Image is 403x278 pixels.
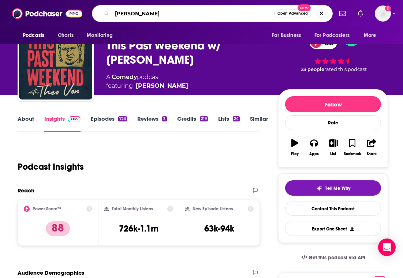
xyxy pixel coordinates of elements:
button: tell me why sparkleTell Me Why [285,180,381,196]
h2: Reach [18,187,34,194]
div: List [330,152,336,156]
a: Get this podcast via API [295,249,372,267]
button: Follow [285,96,381,112]
span: Charts [58,30,74,41]
a: About [18,115,34,132]
span: Get this podcast via API [309,255,365,261]
h2: New Episode Listens [193,206,233,211]
button: Bookmark [343,134,362,161]
h2: Power Score™ [33,206,61,211]
button: open menu [267,29,310,42]
h1: Podcast Insights [18,161,84,172]
div: Open Intercom Messenger [378,238,396,256]
h2: Audience Demographics [18,269,84,276]
div: 219 [200,116,208,121]
a: Contact This Podcast [285,202,381,216]
a: Show notifications dropdown [355,7,366,20]
a: Reviews2 [137,115,167,132]
button: Export One-Sheet [285,222,381,236]
div: Play [291,152,299,156]
a: Show notifications dropdown [336,7,349,20]
p: 88 [46,221,70,236]
button: open menu [359,29,385,42]
span: Podcasts [23,30,44,41]
span: Open Advanced [277,12,308,15]
button: open menu [82,29,122,42]
h2: Total Monthly Listens [112,206,153,211]
h3: 63k-94k [205,223,235,234]
a: Charts [53,29,78,42]
div: 24 [233,116,240,121]
button: Apps [305,134,324,161]
a: Theo Von [136,82,188,90]
span: Tell Me Why [325,185,350,191]
span: 23 people [301,67,324,72]
button: Play [285,134,304,161]
div: 88 23 peoplerated this podcast [278,31,388,77]
input: Search podcasts, credits, & more... [112,8,274,19]
div: Bookmark [344,152,361,156]
a: Lists24 [218,115,240,132]
span: featuring [106,82,188,90]
div: Rate [285,115,381,130]
img: tell me why sparkle [316,185,322,191]
div: A podcast [106,73,188,90]
button: Share [362,134,381,161]
a: Similar [250,115,268,132]
button: Open AdvancedNew [274,9,311,18]
div: 723 [118,116,127,121]
button: open menu [310,29,360,42]
button: List [324,134,343,161]
button: Show profile menu [375,5,391,22]
div: 2 [162,116,167,121]
button: open menu [18,29,54,42]
svg: Add a profile image [385,5,391,11]
span: For Podcasters [314,30,350,41]
img: This Past Weekend w/ Theo Von [19,26,92,99]
div: Apps [309,152,319,156]
a: Credits219 [177,115,208,132]
span: More [364,30,376,41]
a: Comedy [112,74,137,80]
a: Episodes723 [91,115,127,132]
span: rated this podcast [324,67,367,72]
span: Logged in as Goodboy8 [375,5,391,22]
h3: 726k-1.1m [119,223,158,234]
div: Share [367,152,377,156]
span: For Business [272,30,301,41]
img: User Profile [375,5,391,22]
span: New [298,4,311,11]
span: Monitoring [87,30,113,41]
img: Podchaser Pro [68,116,81,122]
a: InsightsPodchaser Pro [44,115,81,132]
img: Podchaser - Follow, Share and Rate Podcasts [12,7,82,20]
div: Search podcasts, credits, & more... [92,5,333,22]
